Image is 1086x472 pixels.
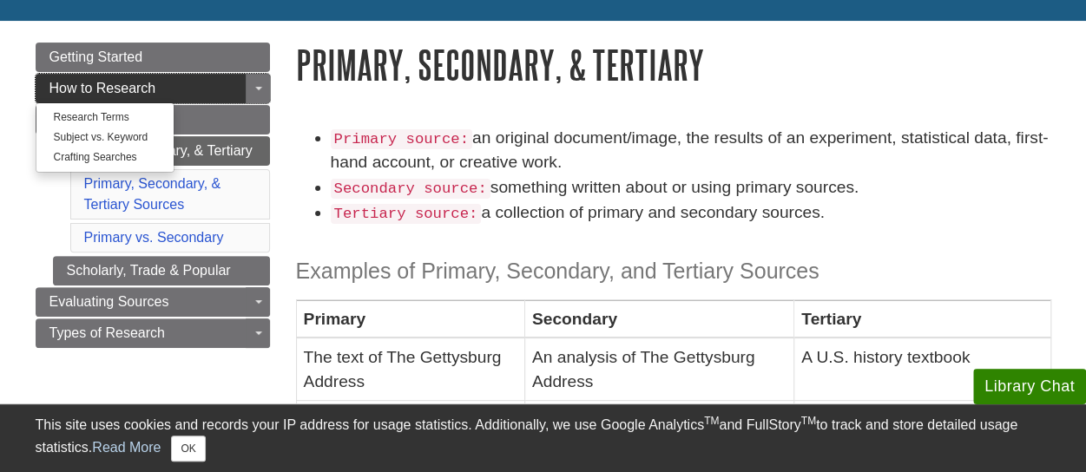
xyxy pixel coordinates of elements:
[84,230,224,245] a: Primary vs. Secondary
[36,108,174,128] a: Research Terms
[331,179,490,199] code: Secondary source:
[331,126,1051,176] li: an original document/image, the results of an experiment, statistical data, first-hand account, o...
[49,81,156,95] span: How to Research
[524,338,793,401] td: An analysis of The Gettysburg Address
[36,43,270,72] a: Getting Started
[296,300,524,338] th: Primary
[92,440,161,455] a: Read More
[36,43,270,348] div: Guide Page Menu
[331,175,1051,200] li: something written about or using primary sources.
[36,128,174,147] a: Subject vs. Keyword
[36,287,270,317] a: Evaluating Sources
[331,200,1051,226] li: a collection of primary and secondary sources.
[49,325,165,340] span: Types of Research
[524,300,793,338] th: Secondary
[296,338,524,401] td: The text of The Gettysburg Address
[53,256,270,285] a: Scholarly, Trade & Popular
[36,415,1051,462] div: This site uses cookies and records your IP address for usage statistics. Additionally, we use Goo...
[704,415,719,427] sup: TM
[296,43,1051,87] h1: Primary, Secondary, & Tertiary
[794,338,1050,401] td: A U.S. history textbook
[171,436,205,462] button: Close
[331,129,472,149] code: Primary source:
[296,259,1051,284] h3: Examples of Primary, Secondary, and Tertiary Sources
[36,318,270,348] a: Types of Research
[331,204,482,224] code: Tertiary source:
[801,415,816,427] sup: TM
[36,147,174,167] a: Crafting Searches
[36,74,270,103] a: How to Research
[84,176,221,212] a: Primary, Secondary, & Tertiary Sources
[973,369,1086,404] button: Library Chat
[49,49,143,64] span: Getting Started
[49,294,169,309] span: Evaluating Sources
[794,300,1050,338] th: Tertiary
